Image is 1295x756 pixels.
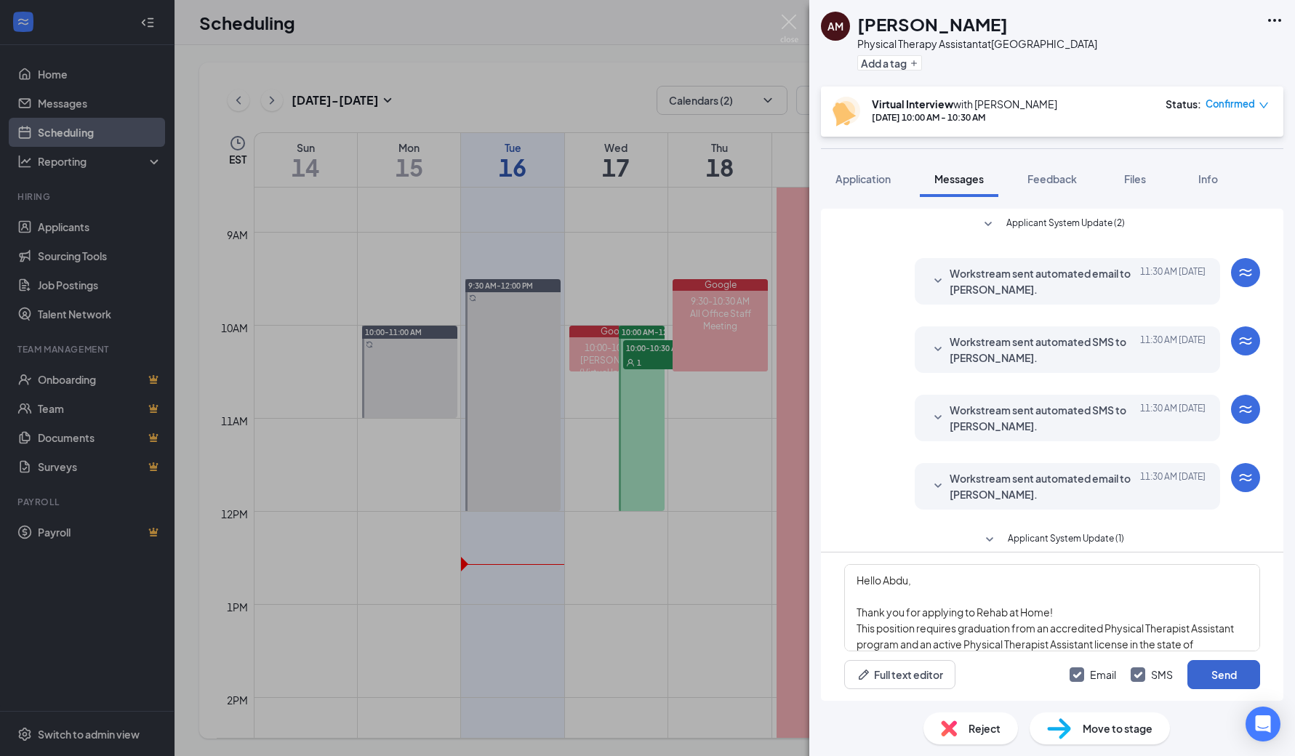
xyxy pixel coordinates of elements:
[857,667,871,682] svg: Pen
[929,341,947,358] svg: SmallChevronDown
[950,265,1140,297] span: Workstream sent automated email to [PERSON_NAME].
[1259,100,1269,110] span: down
[1027,172,1077,185] span: Feedback
[827,19,843,33] div: AM
[1187,660,1260,689] button: Send
[950,402,1140,434] span: Workstream sent automated SMS to [PERSON_NAME].
[1140,334,1206,366] span: [DATE] 11:30 AM
[857,12,1008,36] h1: [PERSON_NAME]
[872,111,1057,124] div: [DATE] 10:00 AM - 10:30 AM
[950,334,1140,366] span: Workstream sent automated SMS to [PERSON_NAME].
[979,216,1125,233] button: SmallChevronDownApplicant System Update (2)
[1124,172,1146,185] span: Files
[857,36,1097,51] div: Physical Therapy Assistant at [GEOGRAPHIC_DATA]
[857,55,922,71] button: PlusAdd a tag
[844,564,1260,651] textarea: Hello Abdu, Thank you for applying to Rehab at Home! This position requires graduation from an ac...
[1140,402,1206,434] span: [DATE] 11:30 AM
[1246,707,1280,741] div: Open Intercom Messenger
[934,172,984,185] span: Messages
[1237,332,1254,350] svg: WorkstreamLogo
[872,97,1057,111] div: with [PERSON_NAME]
[1266,12,1283,29] svg: Ellipses
[844,660,955,689] button: Full text editorPen
[981,531,998,549] svg: SmallChevronDown
[1006,216,1125,233] span: Applicant System Update (2)
[910,59,918,68] svg: Plus
[981,531,1124,549] button: SmallChevronDownApplicant System Update (1)
[929,273,947,290] svg: SmallChevronDown
[1140,265,1206,297] span: [DATE] 11:30 AM
[1008,531,1124,549] span: Applicant System Update (1)
[1206,97,1255,111] span: Confirmed
[1237,401,1254,418] svg: WorkstreamLogo
[929,409,947,427] svg: SmallChevronDown
[835,172,891,185] span: Application
[1237,469,1254,486] svg: WorkstreamLogo
[1140,470,1206,502] span: [DATE] 11:30 AM
[929,478,947,495] svg: SmallChevronDown
[1198,172,1218,185] span: Info
[979,216,997,233] svg: SmallChevronDown
[872,97,953,110] b: Virtual Interview
[1083,720,1152,736] span: Move to stage
[1166,97,1201,111] div: Status :
[1237,264,1254,281] svg: WorkstreamLogo
[969,720,1001,736] span: Reject
[950,470,1140,502] span: Workstream sent automated email to [PERSON_NAME].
